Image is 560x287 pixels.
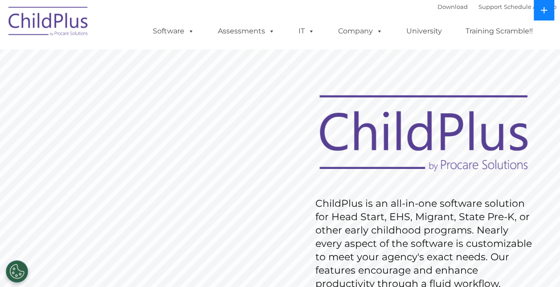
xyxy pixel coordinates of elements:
[397,22,451,40] a: University
[4,0,93,45] img: ChildPlus by Procare Solutions
[290,22,323,40] a: IT
[478,3,502,10] a: Support
[329,22,392,40] a: Company
[144,22,203,40] a: Software
[6,260,28,283] button: Cookies Settings
[504,3,556,10] a: Schedule A Demo
[457,22,542,40] a: Training Scramble!!
[437,3,468,10] a: Download
[437,3,556,10] font: |
[209,22,284,40] a: Assessments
